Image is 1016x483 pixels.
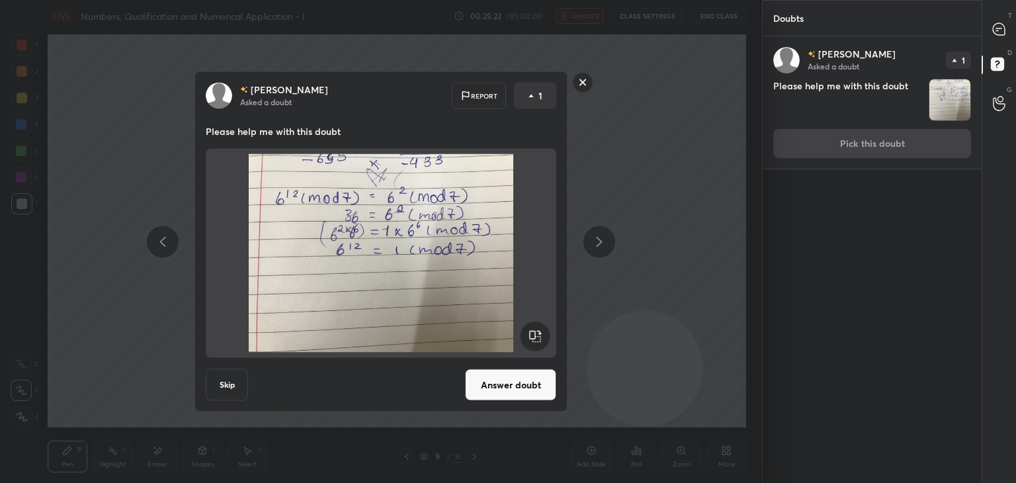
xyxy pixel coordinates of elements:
button: Skip [206,369,248,401]
img: no-rating-badge.077c3623.svg [240,86,248,93]
p: G [1007,85,1012,95]
p: 1 [538,89,542,103]
p: Asked a doubt [808,61,859,71]
img: 1759400716U86YIJ.jpg [929,79,970,120]
p: 1 [962,56,965,64]
p: Doubts [763,1,814,36]
img: 1759400716U86YIJ.jpg [222,154,540,353]
img: default.png [206,83,232,109]
p: T [1008,11,1012,21]
p: [PERSON_NAME] [251,85,328,95]
p: D [1007,48,1012,58]
p: Please help me with this doubt [206,125,556,138]
button: Answer doubt [465,369,556,401]
p: Asked a doubt [240,97,292,107]
h4: Please help me with this doubt [773,79,923,121]
div: Report [452,83,506,109]
img: no-rating-badge.077c3623.svg [808,51,816,58]
p: [PERSON_NAME] [818,49,896,60]
img: default.png [773,47,800,73]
